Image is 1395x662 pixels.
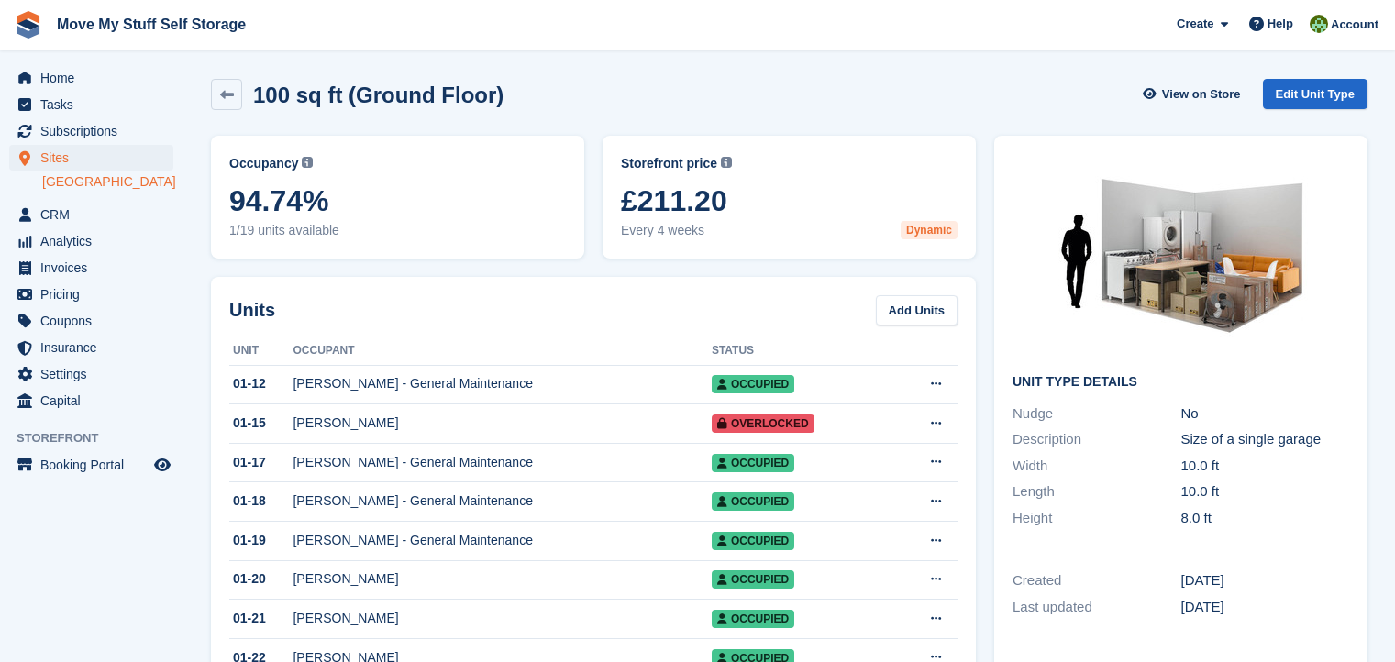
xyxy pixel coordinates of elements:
[293,609,711,628] div: [PERSON_NAME]
[901,221,958,239] div: Dynamic
[1268,15,1293,33] span: Help
[1013,570,1181,591] div: Created
[1013,481,1181,502] div: Length
[9,388,173,414] a: menu
[9,228,173,254] a: menu
[1263,79,1367,109] a: Edit Unit Type
[1013,429,1181,450] div: Description
[1013,456,1181,477] div: Width
[293,569,711,589] div: [PERSON_NAME]
[712,610,794,628] span: Occupied
[9,452,173,478] a: menu
[40,452,150,478] span: Booking Portal
[1013,508,1181,529] div: Height
[9,65,173,91] a: menu
[9,308,173,334] a: menu
[302,157,313,168] img: icon-info-grey-7440780725fd019a000dd9b08b2336e03edf1995a4989e88bcd33f0948082b44.svg
[253,83,504,107] h2: 100 sq ft (Ground Floor)
[40,202,150,227] span: CRM
[712,492,794,511] span: Occupied
[9,335,173,360] a: menu
[293,414,711,433] div: [PERSON_NAME]
[712,375,794,393] span: Occupied
[1181,481,1350,502] div: 10.0 ft
[40,308,150,334] span: Coupons
[876,295,958,325] a: Add Units
[40,255,150,281] span: Invoices
[293,337,711,366] th: Occupant
[1181,429,1350,450] div: Size of a single garage
[621,154,717,173] span: Storefront price
[151,454,173,476] a: Preview store
[712,532,794,550] span: Occupied
[9,202,173,227] a: menu
[293,531,711,550] div: [PERSON_NAME] - General Maintenance
[40,145,150,171] span: Sites
[1181,597,1350,618] div: [DATE]
[40,228,150,254] span: Analytics
[9,145,173,171] a: menu
[1013,597,1181,618] div: Last updated
[1331,16,1378,34] span: Account
[40,118,150,144] span: Subscriptions
[229,414,293,433] div: 01-15
[40,92,150,117] span: Tasks
[1310,15,1328,33] img: Joel Booth
[229,453,293,472] div: 01-17
[293,374,711,393] div: [PERSON_NAME] - General Maintenance
[1177,15,1213,33] span: Create
[40,388,150,414] span: Capital
[293,453,711,472] div: [PERSON_NAME] - General Maintenance
[1181,403,1350,425] div: No
[229,374,293,393] div: 01-12
[1013,403,1181,425] div: Nudge
[229,609,293,628] div: 01-21
[9,255,173,281] a: menu
[9,361,173,387] a: menu
[229,221,566,240] span: 1/19 units available
[40,281,150,307] span: Pricing
[712,337,891,366] th: Status
[1013,375,1349,390] h2: Unit Type details
[712,570,794,589] span: Occupied
[42,173,173,191] a: [GEOGRAPHIC_DATA]
[229,154,298,173] span: Occupancy
[17,429,183,447] span: Storefront
[229,491,293,511] div: 01-18
[1044,154,1319,360] img: 100-sqft-unit.jpg
[721,157,732,168] img: icon-info-grey-7440780725fd019a000dd9b08b2336e03edf1995a4989e88bcd33f0948082b44.svg
[1181,456,1350,477] div: 10.0 ft
[1162,85,1241,104] span: View on Store
[9,281,173,307] a: menu
[229,184,566,217] span: 94.74%
[40,335,150,360] span: Insurance
[9,92,173,117] a: menu
[1181,508,1350,529] div: 8.0 ft
[15,11,42,39] img: stora-icon-8386f47178a22dfd0bd8f6a31ec36ba5ce8667c1dd55bd0f319d3a0aa187defe.svg
[1141,79,1248,109] a: View on Store
[229,337,293,366] th: Unit
[293,491,711,511] div: [PERSON_NAME] - General Maintenance
[621,184,958,217] span: £211.20
[50,9,253,39] a: Move My Stuff Self Storage
[9,118,173,144] a: menu
[712,454,794,472] span: Occupied
[1181,570,1350,591] div: [DATE]
[40,65,150,91] span: Home
[621,221,958,240] span: Every 4 weeks
[712,414,814,433] span: Overlocked
[229,569,293,589] div: 01-20
[229,296,275,324] h2: Units
[40,361,150,387] span: Settings
[229,531,293,550] div: 01-19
